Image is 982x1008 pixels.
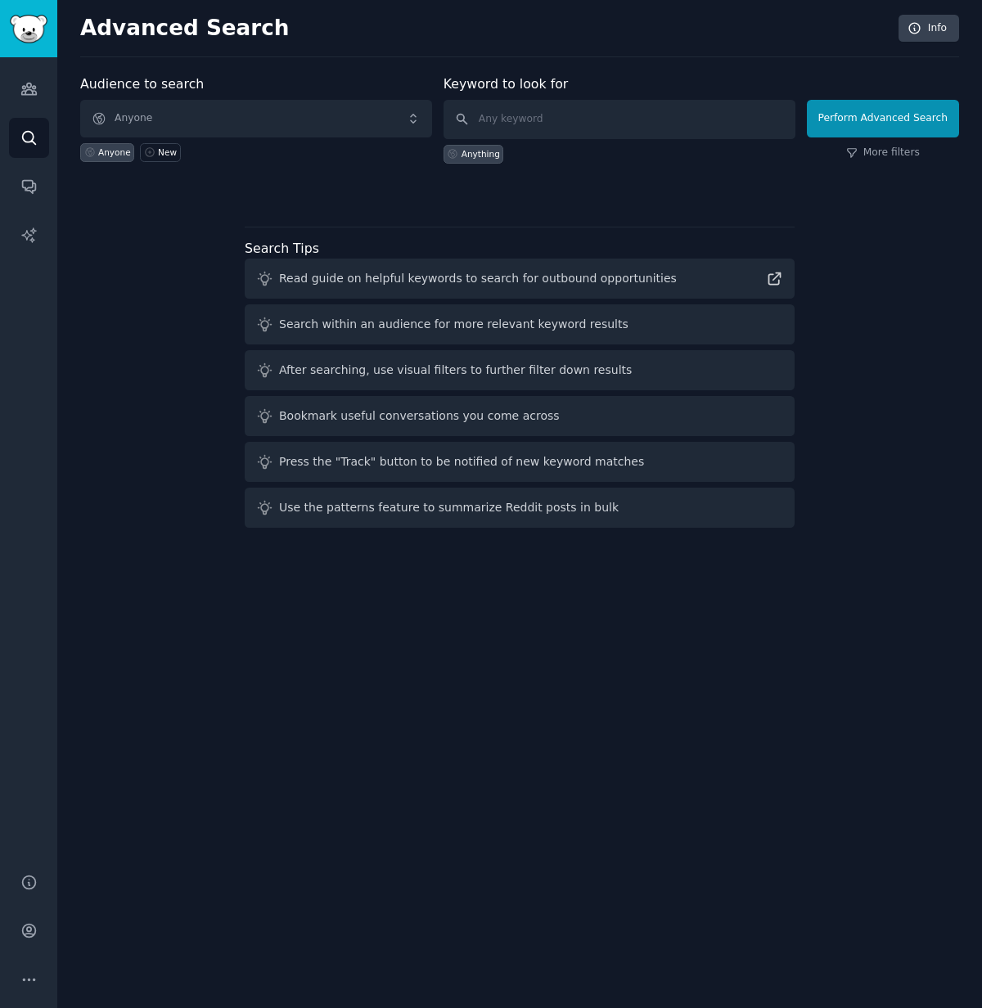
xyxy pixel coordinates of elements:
input: Any keyword [444,100,795,139]
button: Anyone [80,100,432,137]
div: Use the patterns feature to summarize Reddit posts in bulk [279,499,619,516]
a: Info [899,15,959,43]
h2: Advanced Search [80,16,890,42]
a: New [140,143,180,162]
div: Search within an audience for more relevant keyword results [279,316,628,333]
a: More filters [846,146,920,160]
img: GummySearch logo [10,15,47,43]
div: New [158,146,177,158]
div: Anyone [98,146,131,158]
div: Bookmark useful conversations you come across [279,407,560,425]
div: Anything [462,148,500,160]
div: Read guide on helpful keywords to search for outbound opportunities [279,270,677,287]
div: After searching, use visual filters to further filter down results [279,362,632,379]
label: Audience to search [80,76,204,92]
label: Search Tips [245,241,319,256]
div: Press the "Track" button to be notified of new keyword matches [279,453,644,470]
button: Perform Advanced Search [807,100,959,137]
label: Keyword to look for [444,76,569,92]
